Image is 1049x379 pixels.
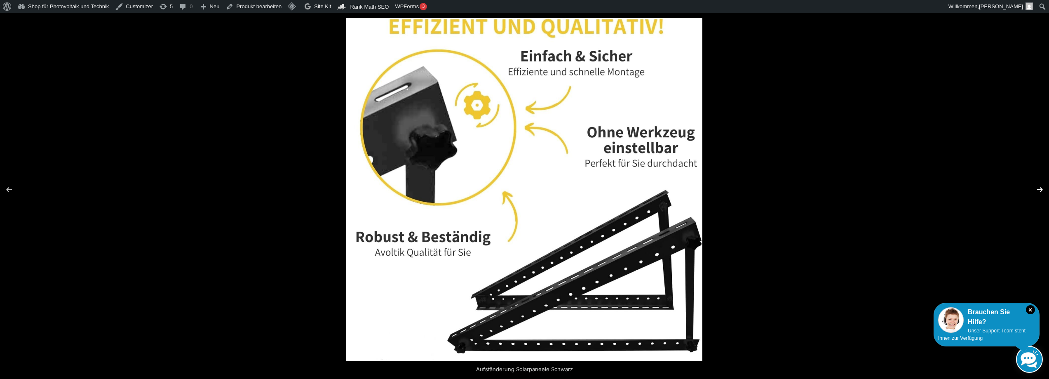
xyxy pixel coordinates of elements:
[979,3,1023,9] span: [PERSON_NAME]
[314,3,331,9] span: Site Kit
[1026,305,1035,314] i: Schließen
[938,328,1026,341] span: Unser Support-Team steht Ihnen zur Verfügung
[420,3,427,10] div: 3
[350,4,389,10] span: Rank Math SEO
[938,307,1035,327] div: Brauchen Sie Hilfe?
[938,307,964,333] img: Customer service
[438,361,611,377] div: Aufständerung Solarpaneele Schwarz
[1026,2,1033,10] img: Benutzerbild von Rupert Spoddig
